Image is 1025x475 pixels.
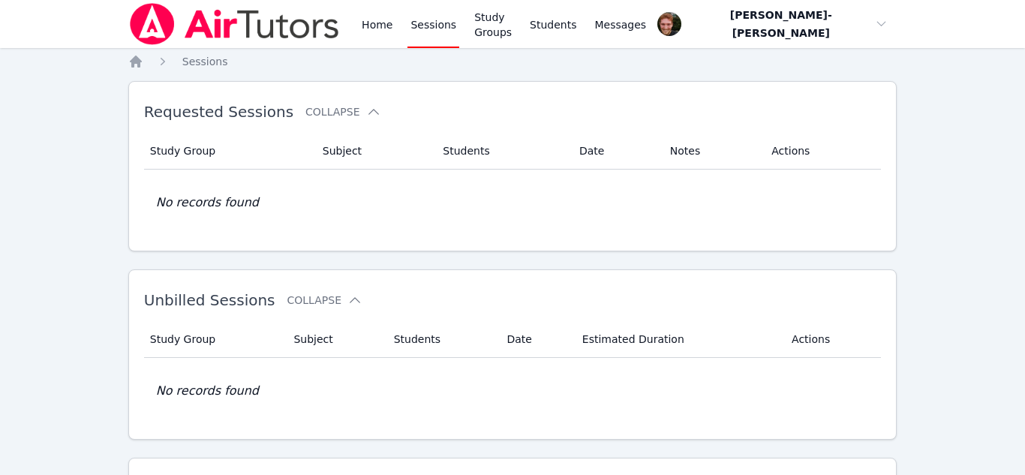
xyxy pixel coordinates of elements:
[182,56,228,68] span: Sessions
[595,17,647,32] span: Messages
[287,293,362,308] button: Collapse
[128,3,341,45] img: Air Tutors
[144,133,314,170] th: Study Group
[783,321,881,358] th: Actions
[284,321,384,358] th: Subject
[573,321,783,358] th: Estimated Duration
[314,133,434,170] th: Subject
[144,321,285,358] th: Study Group
[305,104,380,119] button: Collapse
[128,54,897,69] nav: Breadcrumb
[497,321,573,358] th: Date
[434,133,570,170] th: Students
[144,103,293,121] span: Requested Sessions
[182,54,228,69] a: Sessions
[661,133,762,170] th: Notes
[385,321,498,358] th: Students
[144,358,882,424] td: No records found
[570,133,661,170] th: Date
[762,133,881,170] th: Actions
[144,170,882,236] td: No records found
[144,291,275,309] span: Unbilled Sessions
